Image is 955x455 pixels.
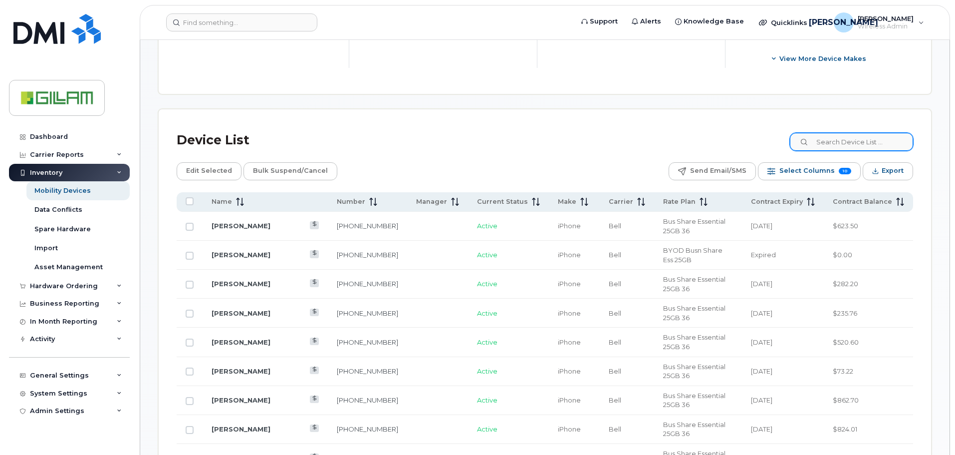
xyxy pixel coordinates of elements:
span: Contract Expiry [751,197,803,206]
span: Bus Share Essential 25GB 36 [663,421,725,438]
span: $520.60 [833,338,859,346]
a: [PERSON_NAME] [212,425,270,433]
span: Bus Share Essential 25GB 36 [663,392,725,409]
span: iPhone [558,338,581,346]
a: [PERSON_NAME] [212,222,270,230]
a: [PHONE_NUMBER] [337,280,398,288]
span: [DATE] [751,222,772,230]
span: Bell [609,280,621,288]
input: Find something... [166,13,317,31]
a: View Last Bill [310,221,319,229]
button: Edit Selected [177,162,241,180]
span: $235.76 [833,309,857,317]
span: Active [477,396,497,404]
span: [DATE] [751,425,772,433]
span: Bell [609,396,621,404]
span: Bus Share Essential 25GB 36 [663,363,725,380]
span: iPhone [558,425,581,433]
span: Export [882,163,904,178]
input: Search Device List ... [790,133,913,151]
a: View Last Bill [310,309,319,316]
span: iPhone [558,251,581,259]
a: View Last Bill [310,250,319,258]
span: iPhone [558,309,581,317]
button: Export [863,162,913,180]
span: Active [477,367,497,375]
a: View Last Bill [310,279,319,287]
span: $862.70 [833,396,859,404]
span: Knowledge Base [684,16,744,26]
span: Name [212,197,232,206]
span: Bulk Suspend/Cancel [253,163,328,178]
span: $623.50 [833,222,858,230]
a: View Last Bill [310,425,319,432]
span: Rate Plan [663,197,696,206]
span: Expired [751,251,776,259]
span: iPhone [558,222,581,230]
a: View Last Bill [310,367,319,374]
span: Bell [609,309,621,317]
span: BYOD Busn Share Ess 25GB [663,246,722,264]
span: $0.00 [833,251,852,259]
a: View Last Bill [310,396,319,403]
span: Select Columns [779,163,835,178]
a: [PERSON_NAME] [212,309,270,317]
span: Alerts [640,16,661,26]
span: Active [477,251,497,259]
button: View More Device Makes [741,50,897,68]
span: Bus Share Essential 25GB 36 [663,275,725,293]
span: Active [477,222,497,230]
span: [DATE] [751,396,772,404]
a: [PHONE_NUMBER] [337,309,398,317]
span: Bell [609,251,621,259]
a: [PERSON_NAME] [212,338,270,346]
span: Active [477,425,497,433]
a: [PHONE_NUMBER] [337,338,398,346]
span: iPhone [558,396,581,404]
span: Number [337,197,365,206]
span: Bus Share Essential 25GB 36 [663,304,725,322]
a: Alerts [625,11,668,31]
span: $282.20 [833,280,858,288]
span: Active [477,309,497,317]
span: Bell [609,222,621,230]
a: [PHONE_NUMBER] [337,367,398,375]
a: [PERSON_NAME] [212,251,270,259]
a: Support [574,11,625,31]
div: Julie Oudit [827,12,931,32]
a: [PHONE_NUMBER] [337,251,398,259]
button: Send Email/SMS [669,162,756,180]
span: [PERSON_NAME] [858,14,914,22]
span: $824.01 [833,425,857,433]
span: Manager [416,197,447,206]
button: Bulk Suspend/Cancel [243,162,337,180]
a: Knowledge Base [668,11,751,31]
span: Wireless Admin [858,22,914,30]
span: Active [477,280,497,288]
button: Select Columns 10 [758,162,861,180]
span: View More Device Makes [779,54,866,63]
span: Make [558,197,576,206]
span: [PERSON_NAME] [809,16,878,28]
span: Carrier [609,197,633,206]
span: [DATE] [751,367,772,375]
span: Quicklinks [771,18,807,26]
div: Device List [177,127,249,153]
a: [PERSON_NAME] [212,396,270,404]
span: [DATE] [751,338,772,346]
div: Quicklinks [752,12,825,32]
span: Contract Balance [833,197,892,206]
span: iPhone [558,367,581,375]
span: Send Email/SMS [690,163,746,178]
a: [PERSON_NAME] [212,280,270,288]
a: [PERSON_NAME] [212,367,270,375]
span: Bus Share Essential 25GB 36 [663,333,725,351]
span: Current Status [477,197,528,206]
span: iPhone [558,280,581,288]
span: [DATE] [751,280,772,288]
span: 10 [839,168,851,174]
span: $73.22 [833,367,853,375]
span: Edit Selected [186,163,232,178]
span: Active [477,338,497,346]
a: [PHONE_NUMBER] [337,396,398,404]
